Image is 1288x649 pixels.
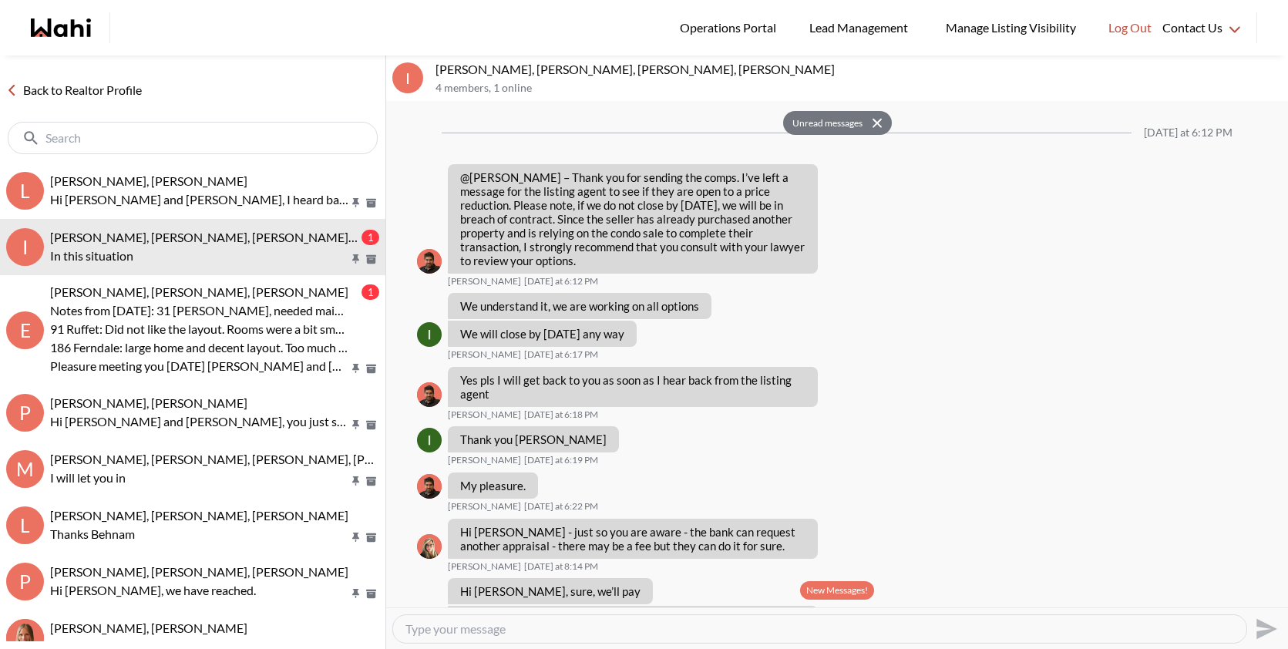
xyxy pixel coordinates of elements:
[6,172,44,210] div: L
[417,382,442,407] img: F
[50,230,449,244] span: [PERSON_NAME], [PERSON_NAME], [PERSON_NAME], [PERSON_NAME]
[460,479,526,493] p: My pleasure.
[6,506,44,544] div: L
[524,409,598,421] time: 2025-10-03T22:18:29.657Z
[6,394,44,432] div: P
[417,382,442,407] div: Faraz Azam
[448,500,521,513] span: [PERSON_NAME]
[809,18,913,38] span: Lead Management
[363,197,379,210] button: Archive
[783,111,867,136] button: Unread messages
[435,62,1282,77] p: [PERSON_NAME], [PERSON_NAME], [PERSON_NAME], [PERSON_NAME]
[405,621,1234,637] textarea: Type your message
[524,275,598,288] time: 2025-10-03T22:12:55.886Z
[50,525,348,543] p: Thanks Behnam
[524,454,598,466] time: 2025-10-03T22:19:38.907Z
[417,322,442,347] img: I
[50,581,348,600] p: Hi [PERSON_NAME], we have reached.
[392,62,423,93] div: I
[50,395,247,410] span: [PERSON_NAME], [PERSON_NAME]
[6,563,44,600] div: P
[50,338,348,357] p: 186 Ferndale: large home and decent layout. Too much renovation and maintenance/ too much work to...
[363,419,379,432] button: Archive
[417,249,442,274] img: F
[6,450,44,488] div: M
[6,228,44,266] div: I
[417,428,442,452] div: Irina Krasyuk
[800,581,874,600] button: New Messages!
[50,469,348,487] p: I will let you in
[50,412,348,431] p: Hi [PERSON_NAME] and [PERSON_NAME], you just saved [STREET_ADDRESS][PERSON_NAME][PERSON_NAME]. Wo...
[417,249,442,274] div: Faraz Azam
[349,587,363,600] button: Pin
[460,170,805,267] p: @[PERSON_NAME] – Thank you for sending the comps. I’ve left a message for the listing agent to se...
[50,284,348,299] span: [PERSON_NAME], [PERSON_NAME], [PERSON_NAME]
[460,525,805,553] p: Hi [PERSON_NAME] - just so you are aware - the bank can request another appraisal - there may be ...
[349,475,363,488] button: Pin
[362,230,379,245] div: 1
[363,362,379,375] button: Archive
[349,362,363,375] button: Pin
[363,587,379,600] button: Archive
[363,475,379,488] button: Archive
[45,130,343,146] input: Search
[363,531,379,544] button: Archive
[349,419,363,432] button: Pin
[448,454,521,466] span: [PERSON_NAME]
[524,500,598,513] time: 2025-10-03T22:22:23.880Z
[1247,611,1282,646] button: Send
[460,432,607,446] p: Thank you [PERSON_NAME]
[349,253,363,266] button: Pin
[460,584,641,598] p: Hi [PERSON_NAME], sure, we’ll pay
[1144,126,1233,140] div: [DATE] at 6:12 PM
[50,564,348,579] span: [PERSON_NAME], [PERSON_NAME], [PERSON_NAME]
[50,357,348,375] p: Pleasure meeting you [DATE] [PERSON_NAME] and [PERSON_NAME]! All the best
[448,409,521,421] span: [PERSON_NAME]
[362,284,379,300] div: 1
[417,534,442,559] div: Barbara Funt
[417,534,442,559] img: B
[524,560,598,573] time: 2025-10-04T00:14:16.100Z
[680,18,782,38] span: Operations Portal
[524,348,598,361] time: 2025-10-03T22:17:15.131Z
[50,620,247,635] span: [PERSON_NAME], [PERSON_NAME]
[50,508,348,523] span: [PERSON_NAME], [PERSON_NAME], [PERSON_NAME]
[50,247,348,265] p: In this situation
[460,327,624,341] p: We will close by [DATE] any way
[363,253,379,266] button: Archive
[50,320,348,338] p: 91 Ruffet: Did not like the layout. Rooms were a bit small. Basement had good potential. Overall ...
[349,531,363,544] button: Pin
[941,18,1081,38] span: Manage Listing Visibility
[417,474,442,499] div: Faraz Azam
[448,275,521,288] span: [PERSON_NAME]
[6,311,44,349] div: E
[349,197,363,210] button: Pin
[50,190,348,209] p: Hi [PERSON_NAME] and [PERSON_NAME], I heard back from the listing agent. The seller is aware of t...
[448,348,521,361] span: [PERSON_NAME]
[50,452,449,466] span: [PERSON_NAME], [PERSON_NAME], [PERSON_NAME], [PERSON_NAME]
[460,299,699,313] p: We understand it, we are working on all options
[50,173,247,188] span: [PERSON_NAME], [PERSON_NAME]
[50,301,348,320] p: Notes from [DATE]: 31 [PERSON_NAME], needed maintenance and kitchen was not fully completed. If i...
[417,474,442,499] img: F
[417,322,442,347] div: Irina Krasyuk
[448,560,521,573] span: [PERSON_NAME]
[417,428,442,452] img: I
[435,82,1282,95] p: 4 members , 1 online
[31,18,91,37] a: Wahi homepage
[460,373,805,401] p: Yes pls I will get back to you as soon as I hear back from the listing agent
[1108,18,1152,38] span: Log Out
